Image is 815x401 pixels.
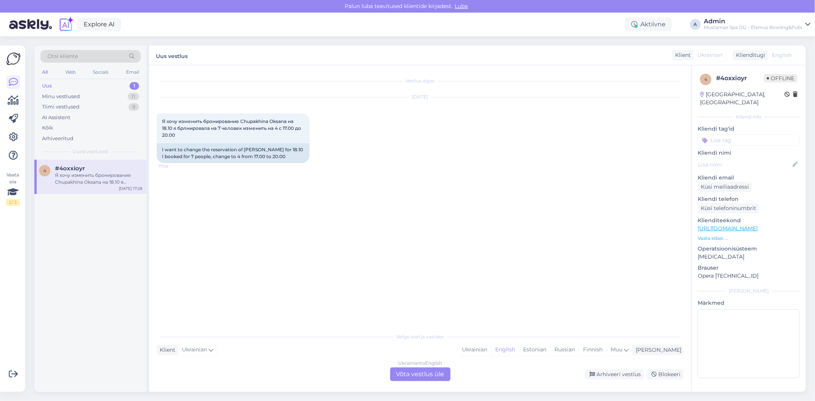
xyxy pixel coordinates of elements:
div: Vestlus algas [157,78,684,84]
p: Klienditeekond [698,217,800,225]
div: [DATE] 17:28 [119,186,142,191]
p: Kliendi tag'id [698,125,800,133]
div: # 4oxxioyr [716,74,764,83]
div: Võta vestlus üle [390,367,450,381]
span: Muu [611,346,622,353]
div: [PERSON_NAME] [698,288,800,294]
span: Otsi kliente [47,52,78,60]
input: Lisa nimi [698,160,791,169]
div: Admin [704,18,802,24]
div: Arhiveeri vestlus [585,369,644,380]
label: Uus vestlus [156,50,188,60]
div: Klienditugi [733,51,765,59]
div: Küsi telefoninumbrit [698,203,759,213]
a: Explore AI [77,18,121,31]
img: Askly Logo [6,52,21,66]
a: [URL][DOMAIN_NAME] [698,225,758,232]
div: Klient [672,51,691,59]
span: 17:28 [159,163,188,169]
div: Estonian [519,344,550,356]
span: English [772,51,792,59]
a: AdminMustamäe Spa OÜ - Elamus Bowling&Pubi [704,18,810,31]
span: Ukrainian [697,51,723,59]
div: Socials [91,67,110,77]
p: Opera [TECHNICAL_ID] [698,272,800,280]
img: explore-ai [58,16,74,32]
div: Mustamäe Spa OÜ - Elamus Bowling&Pubi [704,24,802,31]
p: Kliendi nimi [698,149,800,157]
p: Märkmed [698,299,800,307]
p: Operatsioonisüsteem [698,245,800,253]
div: Minu vestlused [42,93,80,100]
div: Vaata siia [6,171,20,206]
span: Luba [453,3,470,10]
div: [GEOGRAPHIC_DATA], [GEOGRAPHIC_DATA] [700,91,784,107]
div: 9 [128,103,139,111]
div: Uus [42,82,52,90]
div: Valige keel ja vastake [157,333,684,340]
div: 1 [130,82,139,90]
span: #4oxxioyr [55,165,85,172]
div: All [41,67,49,77]
span: 4 [43,168,46,173]
p: Brauser [698,264,800,272]
div: Russian [550,344,579,356]
span: 4 [704,76,707,82]
div: Email [125,67,141,77]
div: Kliendi info [698,113,800,120]
div: English [491,344,519,356]
div: Tiimi vestlused [42,103,79,111]
p: Vaata edasi ... [698,235,800,242]
span: Я хочу изменить бронирование Chupakhina Oksana на 18.10 я брлнировала на 7 человек изменить на 4 ... [162,118,302,138]
div: Ukrainian to English [398,360,442,367]
div: 2 / 3 [6,199,20,206]
div: Blokeeri [647,369,684,380]
div: Web [64,67,77,77]
div: AI Assistent [42,114,70,121]
p: Kliendi email [698,174,800,182]
p: [MEDICAL_DATA] [698,253,800,261]
div: [PERSON_NAME] [633,346,681,354]
div: Finnish [579,344,606,356]
div: Arhiveeritud [42,135,73,142]
span: Offline [764,74,797,82]
div: [DATE] [157,94,684,100]
div: 11 [128,93,139,100]
div: Klient [157,346,175,354]
div: Küsi meiliaadressi [698,182,752,192]
span: Uued vestlused [73,148,109,155]
div: Я хочу изменить бронирование Chupakhina Oksana на 18.10 я брлнировала на 7 человек изменить на 4 ... [55,172,142,186]
span: Ukrainian [182,346,207,354]
div: Ukrainian [458,344,491,356]
div: Kõik [42,124,53,132]
input: Lisa tag [698,134,800,146]
div: A [690,19,701,30]
p: Kliendi telefon [698,195,800,203]
div: I want to change the reservation of [PERSON_NAME] for 18.10 I booked for 7 people, change to 4 fr... [157,143,309,163]
div: Aktiivne [625,18,672,31]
